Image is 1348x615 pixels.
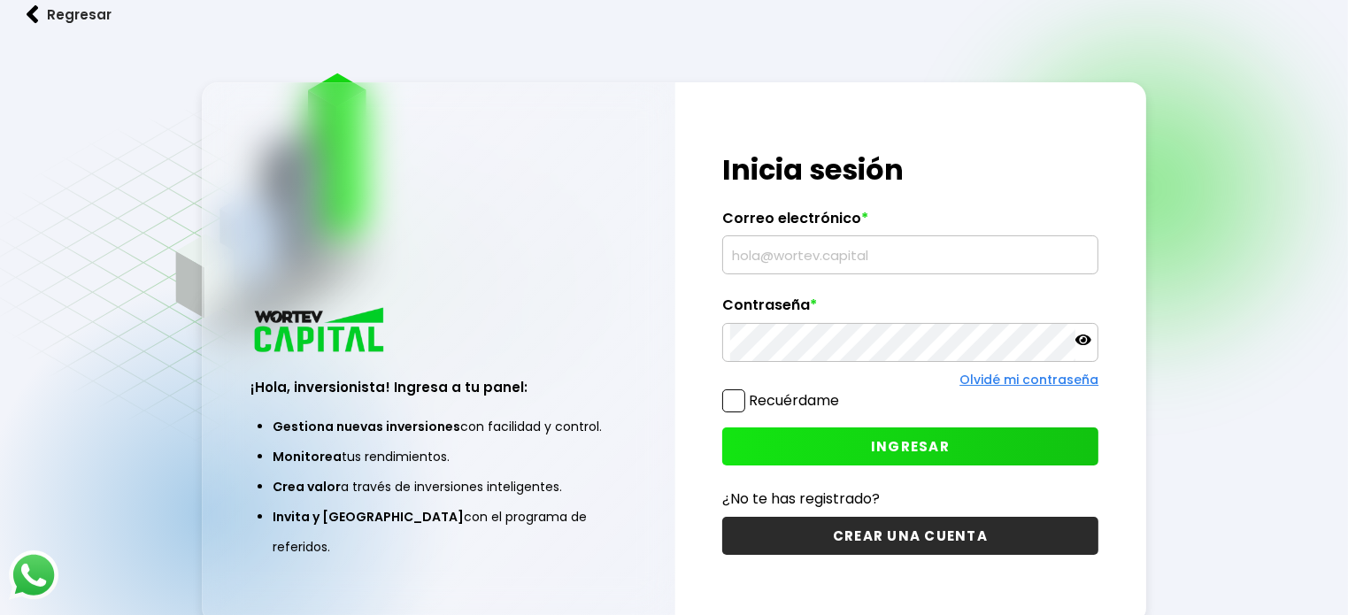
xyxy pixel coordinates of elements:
button: INGRESAR [722,427,1099,465]
a: ¿No te has registrado?CREAR UNA CUENTA [722,488,1099,555]
span: Crea valor [273,478,341,496]
button: CREAR UNA CUENTA [722,517,1099,555]
label: Correo electrónico [722,210,1099,236]
span: Gestiona nuevas inversiones [273,418,460,435]
li: tus rendimientos. [273,442,605,472]
img: flecha izquierda [27,5,39,24]
span: Invita y [GEOGRAPHIC_DATA] [273,508,464,526]
img: logos_whatsapp-icon.242b2217.svg [9,550,58,600]
label: Recuérdame [749,390,839,411]
h1: Inicia sesión [722,149,1099,191]
span: Monitorea [273,448,342,465]
input: hola@wortev.capital [730,236,1091,273]
li: con el programa de referidos. [273,502,605,562]
li: a través de inversiones inteligentes. [273,472,605,502]
a: Olvidé mi contraseña [959,371,1098,388]
p: ¿No te has registrado? [722,488,1099,510]
li: con facilidad y control. [273,411,605,442]
h3: ¡Hola, inversionista! Ingresa a tu panel: [250,377,628,397]
img: logo_wortev_capital [250,305,390,357]
label: Contraseña [722,296,1099,323]
span: INGRESAR [871,437,950,456]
